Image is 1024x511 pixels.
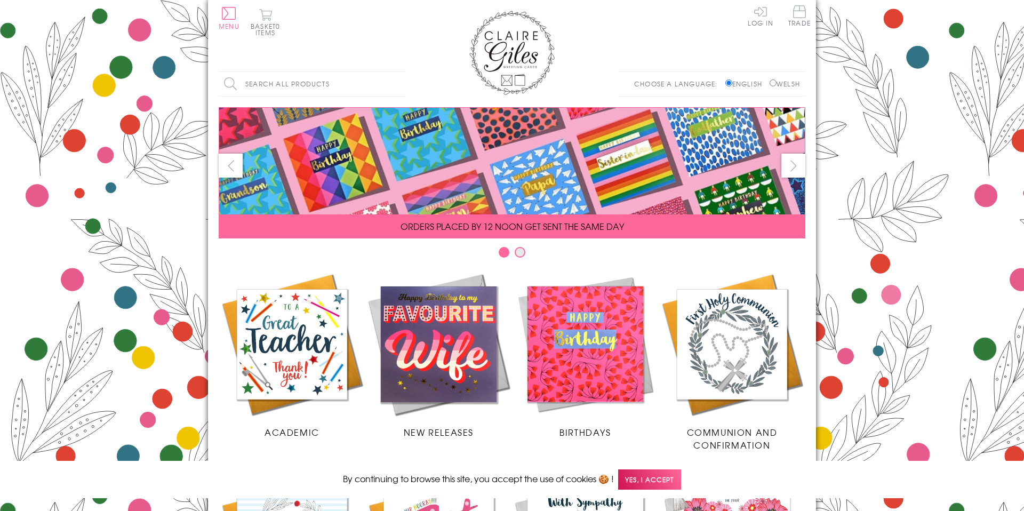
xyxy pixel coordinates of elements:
button: Carousel Page 1 (Current Slide) [499,247,509,258]
label: Welsh [770,79,800,89]
span: 0 items [255,21,280,37]
a: Academic [219,271,365,438]
img: Claire Giles Greetings Cards [469,11,555,95]
span: Menu [219,21,239,31]
span: ORDERS PLACED BY 12 NOON GET SENT THE SAME DAY [401,220,624,233]
button: prev [219,154,243,178]
input: Welsh [770,79,777,86]
span: Trade [788,5,811,26]
p: Choose a language: [634,79,723,89]
button: Menu [219,7,239,29]
span: New Releases [404,426,474,438]
span: Academic [265,426,319,438]
button: Basket0 items [251,9,280,36]
span: Birthdays [559,426,611,438]
input: Search [395,72,405,96]
a: Trade [788,5,811,28]
a: Communion and Confirmation [659,271,805,451]
input: Search all products [219,72,405,96]
label: English [725,79,767,89]
div: Carousel Pagination [219,246,805,263]
a: Birthdays [512,271,659,438]
button: next [781,154,805,178]
a: New Releases [365,271,512,438]
a: Log In [748,5,773,26]
span: Yes, I accept [618,469,681,490]
button: Carousel Page 2 [515,247,525,258]
input: English [725,79,732,86]
span: Communion and Confirmation [687,426,778,451]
